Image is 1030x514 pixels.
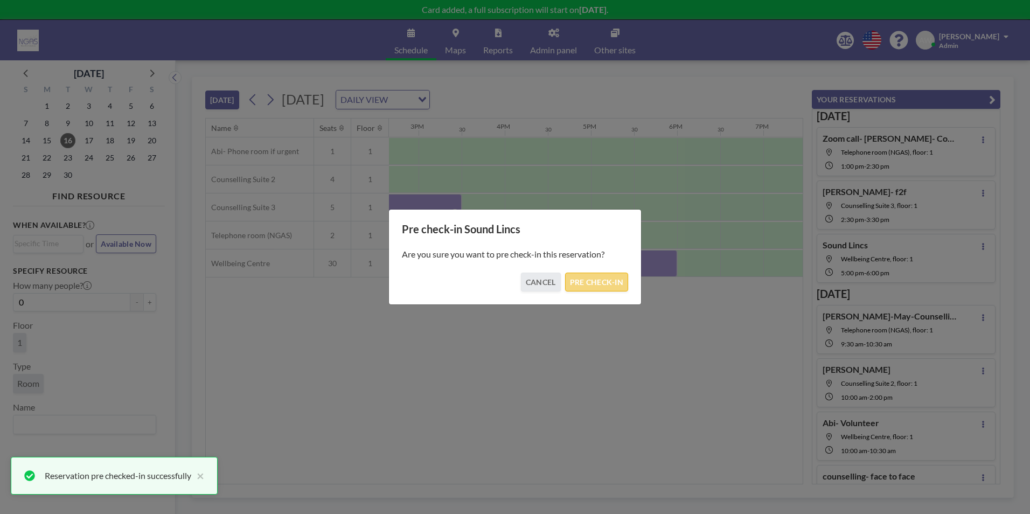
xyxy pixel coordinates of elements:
div: Reservation pre checked-in successfully [45,469,191,482]
button: close [191,469,204,482]
h3: Pre check-in Sound Lincs [402,223,628,236]
button: CANCEL [521,273,561,291]
p: Are you sure you want to pre check-in this reservation? [402,249,628,260]
button: PRE CHECK-IN [565,273,628,291]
